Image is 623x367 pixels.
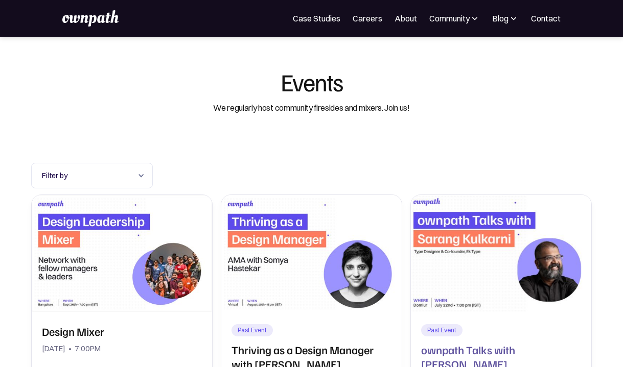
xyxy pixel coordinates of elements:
div: • [68,341,72,356]
div: [DATE] [42,341,65,356]
div: Community [429,12,480,25]
div: 7:00PM [75,341,101,356]
a: About [395,12,417,25]
div: Past Event [427,326,456,334]
h2: Design Mixer [42,324,104,338]
div: Blog [492,12,519,25]
div: Filter by [31,163,153,188]
div: Community [429,12,470,25]
div: Past Event [238,326,267,334]
div: We regularly host community firesides and mixers. Join us! [213,102,409,114]
div: Blog [492,12,509,25]
a: Contact [531,12,561,25]
a: Careers [353,12,382,25]
div: Events [281,69,343,94]
a: Case Studies [293,12,340,25]
div: Filter by [42,169,132,182]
